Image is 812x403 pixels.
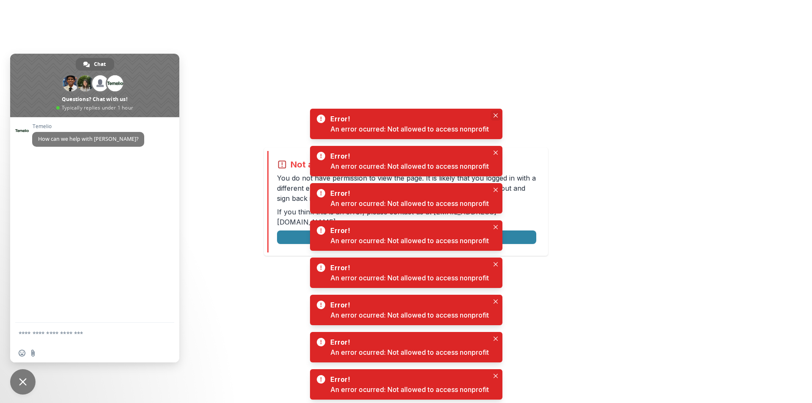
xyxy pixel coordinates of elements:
button: Close [491,296,501,307]
button: Close [491,259,501,269]
span: Send a file [30,350,36,356]
button: Close [491,222,501,232]
p: If you think this is an error, please contact us at . [277,207,536,227]
button: Close [491,334,501,344]
div: An error ocurred: Not allowed to access nonprofit [330,347,489,357]
a: Close chat [10,369,36,395]
div: Error! [330,225,486,236]
span: How can we help with [PERSON_NAME]? [38,135,138,143]
div: An error ocurred: Not allowed to access nonprofit [330,384,489,395]
div: An error ocurred: Not allowed to access nonprofit [330,310,489,320]
div: Error! [330,188,486,198]
div: An error ocurred: Not allowed to access nonprofit [330,124,489,134]
button: Close [491,371,501,381]
a: Chat [76,58,114,71]
div: Error! [330,374,486,384]
span: Temelio [32,123,144,129]
div: An error ocurred: Not allowed to access nonprofit [330,198,489,208]
button: Logout [277,230,536,244]
a: [EMAIL_ADDRESS][DOMAIN_NAME] [277,208,497,226]
div: Error! [330,263,486,273]
div: An error ocurred: Not allowed to access nonprofit [330,161,489,171]
div: An error ocurred: Not allowed to access nonprofit [330,236,489,246]
button: Close [491,148,501,158]
button: Close [491,185,501,195]
textarea: Compose your message... [19,323,154,344]
div: Error! [330,337,486,347]
span: Insert an emoji [19,350,25,356]
div: Error! [330,114,486,124]
p: You do not have permission to view the page. It is likely that you logged in with a different ema... [277,173,536,203]
div: Error! [330,300,486,310]
button: Close [491,110,501,121]
div: An error ocurred: Not allowed to access nonprofit [330,273,489,283]
h2: Not allowed to view page [291,159,396,170]
span: Chat [94,58,106,71]
div: Error! [330,151,486,161]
